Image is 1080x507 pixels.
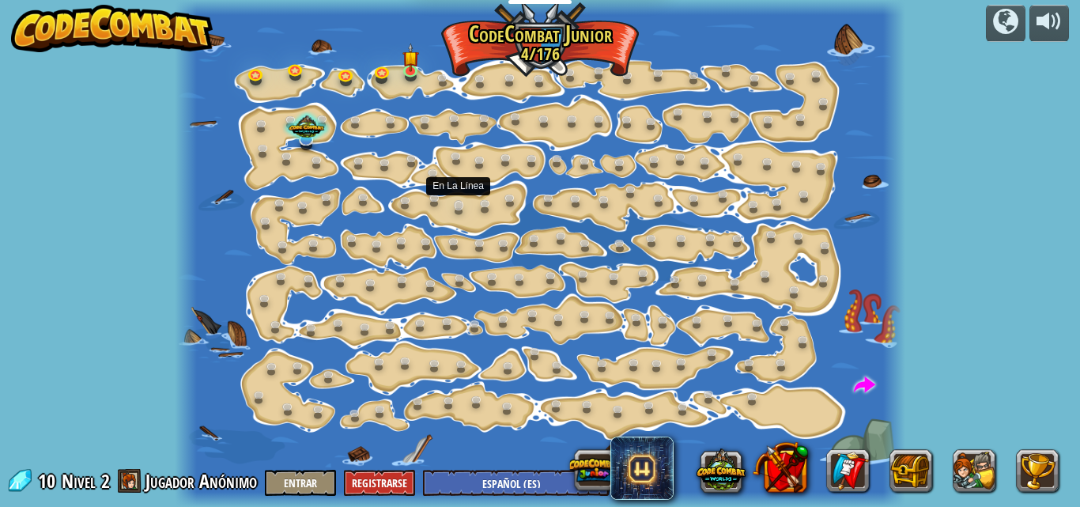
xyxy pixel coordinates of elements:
img: level-banner-started.png [402,44,419,72]
span: Jugador Anónimo [145,468,257,494]
img: CodeCombat - Learn how to code by playing a game [11,5,213,52]
span: 2 [101,468,110,494]
button: Registrarse [344,470,415,496]
span: Nivel [62,468,96,494]
button: Campañas [986,5,1025,42]
button: Entrar [265,470,336,496]
button: Ajustar volúmen [1029,5,1069,42]
span: 10 [38,468,60,494]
